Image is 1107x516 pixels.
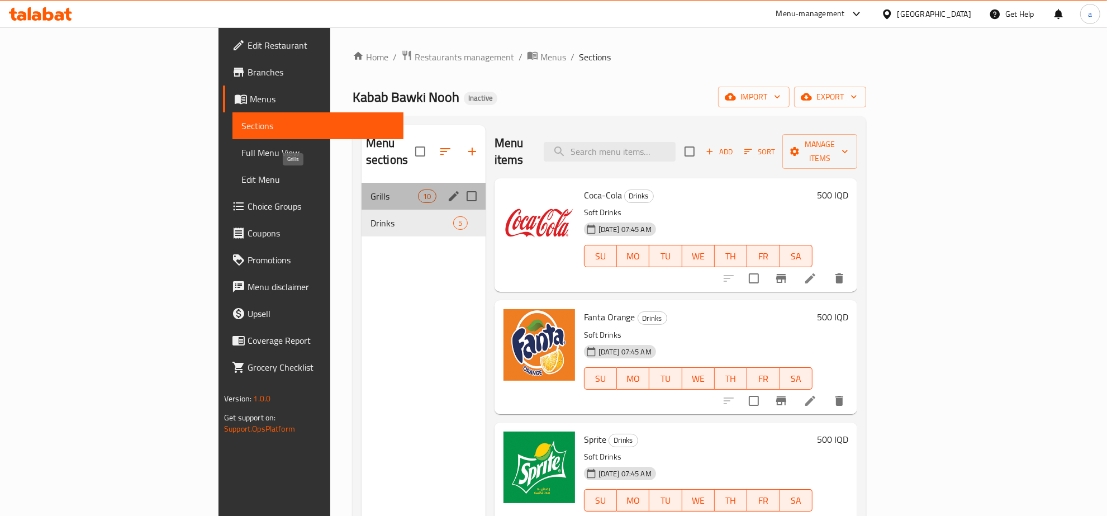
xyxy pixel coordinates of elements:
span: [DATE] 07:45 AM [594,224,656,235]
button: FR [747,367,780,390]
span: Select section [678,140,701,163]
button: WE [682,245,715,267]
span: Version: [224,391,251,406]
div: Menu-management [776,7,845,21]
a: Edit Restaurant [223,32,403,59]
img: Fanta Orange [503,309,575,381]
span: 5 [454,218,467,229]
a: Coupons [223,220,403,247]
span: import [727,90,781,104]
button: SU [584,245,617,267]
button: import [718,87,790,107]
span: Kabab Bawki Nooh [353,84,459,110]
span: Edit Restaurant [248,39,395,52]
button: FR [747,245,780,267]
span: Drinks [625,190,653,202]
span: Coca-Cola [584,187,622,203]
div: items [418,190,436,203]
div: [GEOGRAPHIC_DATA] [897,8,971,20]
span: Add item [701,143,737,160]
span: [DATE] 07:45 AM [594,468,656,479]
span: Select to update [742,267,766,290]
a: Full Menu View [232,139,403,166]
span: Fanta Orange [584,309,635,325]
span: Select all sections [408,140,432,163]
span: Promotions [248,253,395,267]
span: SA [785,493,808,509]
button: TH [715,245,747,267]
span: Add [704,145,734,158]
div: Drinks [638,311,667,325]
span: Branches [248,65,395,79]
button: FR [747,489,780,512]
button: edit [445,188,462,205]
span: Manage items [791,138,848,165]
button: SU [584,367,617,390]
span: FR [752,248,775,264]
span: 1.0.0 [253,391,270,406]
h2: Menu items [495,135,530,168]
span: 10 [419,191,435,202]
span: SA [785,371,808,387]
button: delete [826,387,853,414]
button: MO [617,489,649,512]
span: TU [654,248,677,264]
span: WE [687,371,710,387]
span: TH [719,493,743,509]
span: Sort [744,145,775,158]
button: Add [701,143,737,160]
a: Menu disclaimer [223,273,403,300]
button: SA [780,489,813,512]
a: Menus [527,50,566,64]
h6: 500 IQD [817,187,848,203]
span: Drinks [609,434,638,447]
span: Grocery Checklist [248,361,395,374]
span: Get support on: [224,410,275,425]
a: Edit Menu [232,166,403,193]
button: TH [715,489,747,512]
span: SU [589,371,612,387]
img: Coca-Cola [503,187,575,259]
span: TH [719,371,743,387]
span: MO [621,493,645,509]
span: Menus [540,50,566,64]
button: MO [617,367,649,390]
a: Upsell [223,300,403,327]
span: Menu disclaimer [248,280,395,293]
span: WE [687,248,710,264]
span: MO [621,248,645,264]
button: SA [780,245,813,267]
button: SU [584,489,617,512]
span: Drinks [370,216,454,230]
a: Grocery Checklist [223,354,403,381]
button: TU [649,367,682,390]
button: WE [682,367,715,390]
span: SU [589,493,612,509]
p: Soft Drinks [584,328,813,342]
div: Grills10edit [362,183,486,210]
span: Coverage Report [248,334,395,347]
div: Drinks5 [362,210,486,236]
button: TU [649,245,682,267]
button: TU [649,489,682,512]
span: FR [752,371,775,387]
p: Soft Drinks [584,450,813,464]
span: Edit Menu [241,173,395,186]
a: Support.OpsPlatform [224,422,295,436]
span: Sections [241,119,395,132]
span: Sprite [584,431,606,448]
span: TH [719,248,743,264]
button: MO [617,245,649,267]
a: Branches [223,59,403,86]
span: Sort sections [432,138,459,165]
a: Restaurants management [401,50,514,64]
span: MO [621,371,645,387]
span: Full Menu View [241,146,395,159]
div: items [453,216,467,230]
nav: Menu sections [362,178,486,241]
button: TH [715,367,747,390]
button: Sort [742,143,778,160]
a: Edit menu item [804,272,817,285]
span: Coupons [248,226,395,240]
